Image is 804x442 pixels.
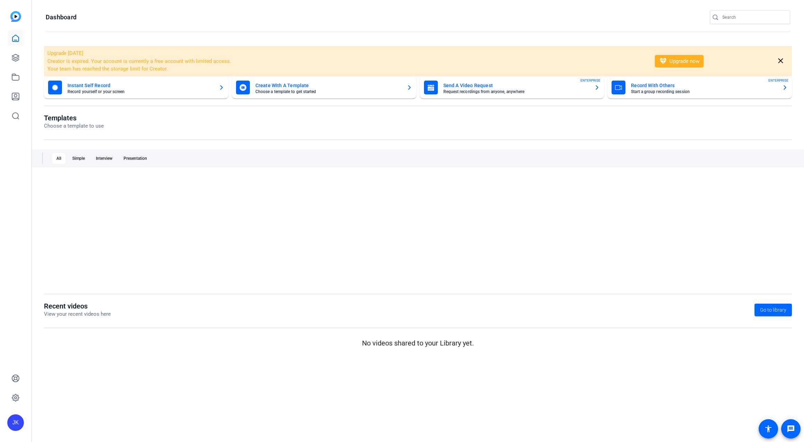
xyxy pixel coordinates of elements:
[755,304,792,316] a: Go to library
[768,78,788,83] span: ENTERPRISE
[119,153,151,164] div: Presentation
[47,57,646,65] li: Creator is expired. Your account is currently a free account with limited access.
[47,50,83,56] span: Upgrade [DATE]
[255,81,401,90] mat-card-title: Create With A Template
[92,153,117,164] div: Interview
[47,65,646,73] li: Your team has reached the storage limit for Creator.
[443,90,589,94] mat-card-subtitle: Request recordings from anyone, anywhere
[44,302,111,310] h1: Recent videos
[659,57,667,65] mat-icon: diamond
[68,153,89,164] div: Simple
[67,90,213,94] mat-card-subtitle: Record yourself or your screen
[44,122,104,130] p: Choose a template to use
[420,76,604,99] button: Send A Video RequestRequest recordings from anyone, anywhereENTERPRISE
[776,57,785,65] mat-icon: close
[232,76,416,99] button: Create With A TemplateChoose a template to get started
[44,114,104,122] h1: Templates
[764,425,773,433] mat-icon: accessibility
[7,414,24,431] div: JK
[655,55,704,67] button: Upgrade now
[46,13,76,21] h1: Dashboard
[52,153,65,164] div: All
[631,90,777,94] mat-card-subtitle: Start a group recording session
[44,76,228,99] button: Instant Self RecordRecord yourself or your screen
[760,306,786,314] span: Go to library
[580,78,600,83] span: ENTERPRISE
[44,338,792,348] p: No videos shared to your Library yet.
[787,425,795,433] mat-icon: message
[44,310,111,318] p: View your recent videos here
[10,11,21,22] img: blue-gradient.svg
[67,81,213,90] mat-card-title: Instant Self Record
[722,13,785,21] input: Search
[443,81,589,90] mat-card-title: Send A Video Request
[607,76,792,99] button: Record With OthersStart a group recording sessionENTERPRISE
[255,90,401,94] mat-card-subtitle: Choose a template to get started
[631,81,777,90] mat-card-title: Record With Others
